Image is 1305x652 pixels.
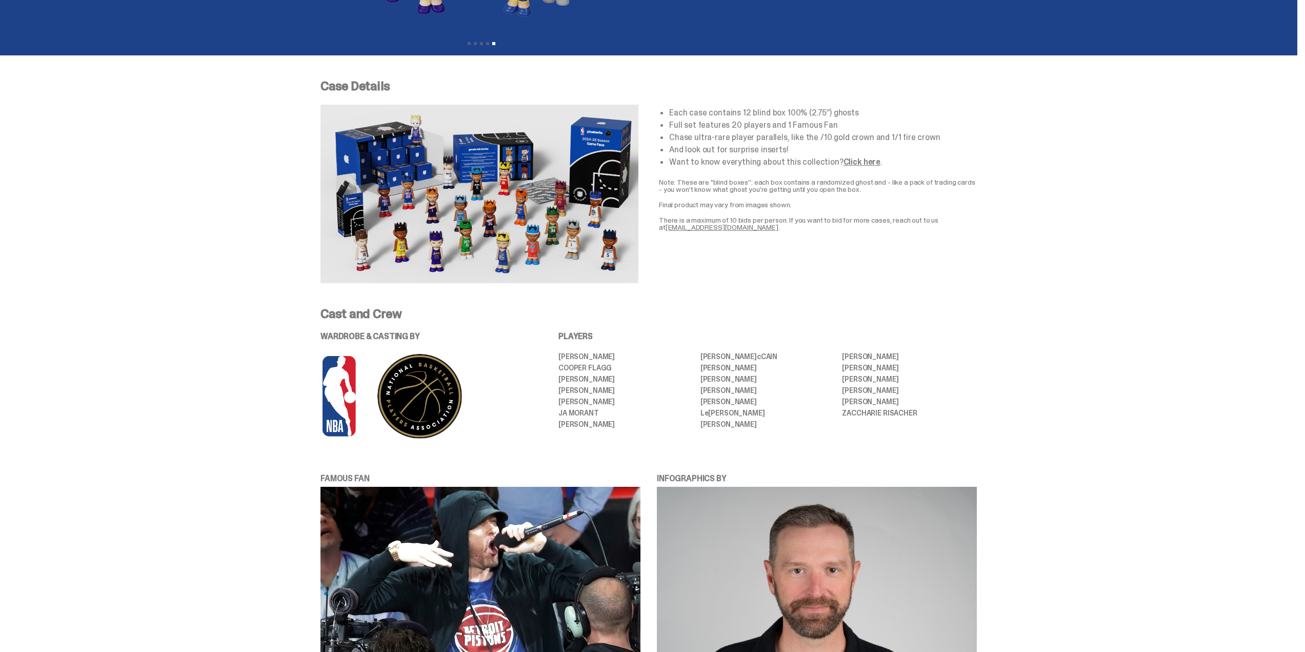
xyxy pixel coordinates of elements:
li: Chase ultra-rare player parallels, like the /10 gold crown and 1/1 fire crown [669,133,977,142]
li: Full set features 20 players and 1 Famous Fan [669,121,977,129]
li: [PERSON_NAME] [558,398,693,405]
li: [PERSON_NAME] [700,421,835,428]
li: [PERSON_NAME] [558,376,693,383]
li: JA MORANT [558,409,693,417]
p: FAMOUS FAN [320,475,640,483]
li: [PERSON_NAME] [700,376,835,383]
li: [PERSON_NAME] [558,421,693,428]
p: WARDROBE & CASTING BY [320,332,530,341]
li: Cooper Flagg [558,364,693,371]
li: Each case contains 12 blind box 100% (2.75”) ghosts [669,109,977,117]
img: NBA-Case-Details.png [320,105,638,283]
p: INFOGRAPHICS BY [657,475,977,483]
button: View slide 3 [480,42,483,45]
li: [PERSON_NAME] [558,353,693,360]
p: Final product may vary from images shown. [659,201,977,208]
span: e [705,408,709,418]
li: [PERSON_NAME] [842,387,977,394]
img: NBA%20and%20PA%20logo%20for%20PDP-04.png [320,353,500,440]
li: [PERSON_NAME] [700,387,835,394]
p: Cast and Crew [320,308,977,320]
li: L [PERSON_NAME] [700,409,835,417]
li: [PERSON_NAME] [700,398,835,405]
a: [EMAIL_ADDRESS][DOMAIN_NAME] [666,223,778,232]
a: Click here [844,156,880,167]
p: PLAYERS [558,332,977,341]
button: View slide 4 [486,42,489,45]
p: Case Details [320,80,977,92]
button: View slide 2 [474,42,477,45]
li: Want to know everything about this collection? . [669,158,977,166]
li: ZACCHARIE RISACHER [842,409,977,417]
li: [PERSON_NAME] [558,387,693,394]
li: [PERSON_NAME] [842,376,977,383]
span: c [757,352,761,361]
li: [PERSON_NAME] [842,353,977,360]
li: [PERSON_NAME] [842,364,977,371]
button: View slide 1 [468,42,471,45]
p: There is a maximum of 10 bids per person. If you want to bid for more cases, reach out to us at . [659,216,977,231]
button: View slide 5 [492,42,495,45]
li: [PERSON_NAME] [842,398,977,405]
li: And look out for surprise inserts! [669,146,977,154]
p: Note: These are "blind boxes”: each box contains a randomized ghost and - like a pack of trading ... [659,179,977,193]
li: [PERSON_NAME] [700,364,835,371]
li: [PERSON_NAME] CAIN [700,353,835,360]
